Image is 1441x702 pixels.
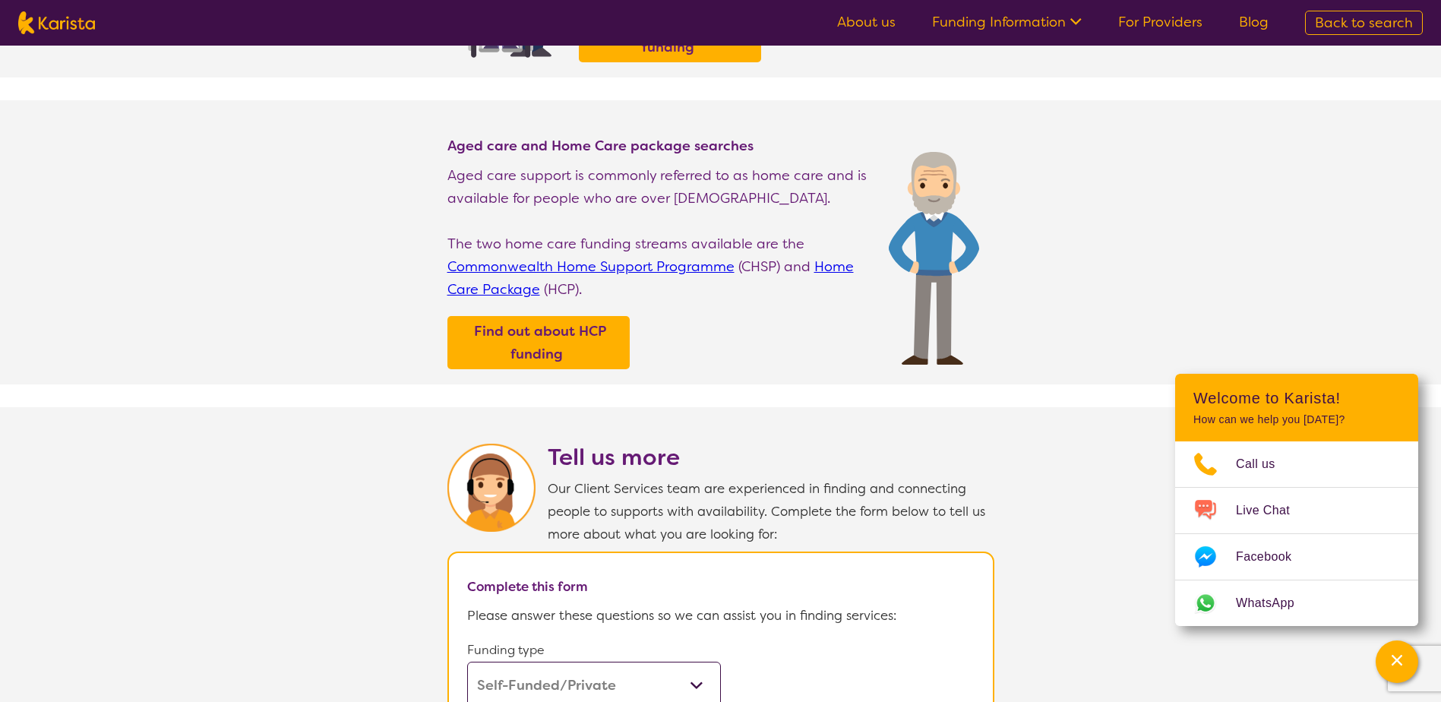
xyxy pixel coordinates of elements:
[1193,389,1400,407] h2: Welcome to Karista!
[18,11,95,34] img: Karista logo
[1175,374,1418,626] div: Channel Menu
[1236,545,1310,568] span: Facebook
[889,152,979,365] img: Find Age care and home care package services and providers
[548,444,994,471] h2: Tell us more
[467,639,721,662] p: Funding type
[1236,592,1313,615] span: WhatsApp
[1175,580,1418,626] a: Web link opens in a new tab.
[1305,11,1423,35] a: Back to search
[1193,413,1400,426] p: How can we help you [DATE]?
[548,477,994,545] p: Our Client Services team are experienced in finding and connecting people to supports with availa...
[467,604,975,627] p: Please answer these questions so we can assist you in finding services:
[1236,453,1294,476] span: Call us
[474,322,606,363] b: Find out about HCP funding
[447,137,874,155] h4: Aged care and Home Care package searches
[1239,13,1269,31] a: Blog
[1175,441,1418,626] ul: Choose channel
[451,320,626,365] a: Find out about HCP funding
[1315,14,1413,32] span: Back to search
[1236,499,1308,522] span: Live Chat
[1118,13,1202,31] a: For Providers
[583,13,757,58] a: Find out about NDIS funding
[467,578,588,595] b: Complete this form
[932,13,1082,31] a: Funding Information
[447,232,874,301] p: The two home care funding streams available are the (CHSP) and (HCP).
[447,444,536,532] img: Karista Client Service
[447,258,735,276] a: Commonwealth Home Support Programme
[837,13,896,31] a: About us
[1376,640,1418,683] button: Channel Menu
[447,164,874,210] p: Aged care support is commonly referred to as home care and is available for people who are over [...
